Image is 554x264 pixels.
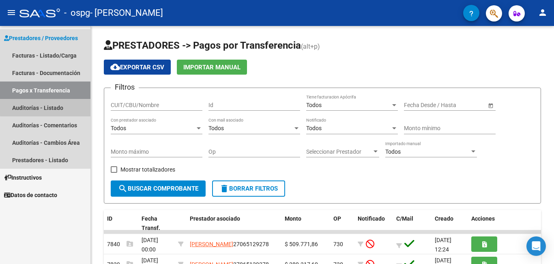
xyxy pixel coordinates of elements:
[110,62,120,72] mat-icon: cloud_download
[104,60,171,75] button: Exportar CSV
[142,215,160,231] span: Fecha Transf.
[435,237,451,253] span: [DATE] 12:24
[138,210,175,237] datatable-header-cell: Fecha Transf.
[393,210,432,237] datatable-header-cell: C/Mail
[107,215,112,222] span: ID
[538,8,548,17] mat-icon: person
[396,215,413,222] span: C/Mail
[187,210,281,237] datatable-header-cell: Prestador asociado
[212,180,285,197] button: Borrar Filtros
[208,125,224,131] span: Todos
[301,43,320,50] span: (alt+p)
[90,4,163,22] span: - [PERSON_NAME]
[219,184,229,193] mat-icon: delete
[107,241,133,247] span: 7840
[358,215,385,222] span: Notificado
[285,215,301,222] span: Monto
[404,102,429,109] input: Start date
[110,64,164,71] span: Exportar CSV
[111,125,126,131] span: Todos
[330,210,354,237] datatable-header-cell: OP
[333,241,343,247] span: 730
[432,210,468,237] datatable-header-cell: Creado
[118,185,198,192] span: Buscar Comprobante
[4,173,42,182] span: Instructivos
[183,64,240,71] span: Importar Manual
[104,210,138,237] datatable-header-cell: ID
[281,210,330,237] datatable-header-cell: Monto
[219,185,278,192] span: Borrar Filtros
[104,40,301,51] span: PRESTADORES -> Pagos por Transferencia
[306,148,372,155] span: Seleccionar Prestador
[285,241,318,247] span: $ 509.771,86
[190,215,240,222] span: Prestador asociado
[111,180,206,197] button: Buscar Comprobante
[306,125,322,131] span: Todos
[468,210,541,237] datatable-header-cell: Acciones
[64,4,90,22] span: - ospg
[435,215,453,222] span: Creado
[4,34,78,43] span: Prestadores / Proveedores
[142,237,158,253] span: [DATE] 00:00
[306,102,322,108] span: Todos
[190,241,269,247] span: 27065129278
[6,8,16,17] mat-icon: menu
[486,101,495,109] button: Open calendar
[333,215,341,222] span: OP
[354,210,393,237] datatable-header-cell: Notificado
[111,82,139,93] h3: Filtros
[526,236,546,256] div: Open Intercom Messenger
[190,241,233,247] span: [PERSON_NAME]
[385,148,401,155] span: Todos
[471,215,495,222] span: Acciones
[120,165,175,174] span: Mostrar totalizadores
[177,60,247,75] button: Importar Manual
[4,191,57,200] span: Datos de contacto
[118,184,128,193] mat-icon: search
[436,102,476,109] input: End date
